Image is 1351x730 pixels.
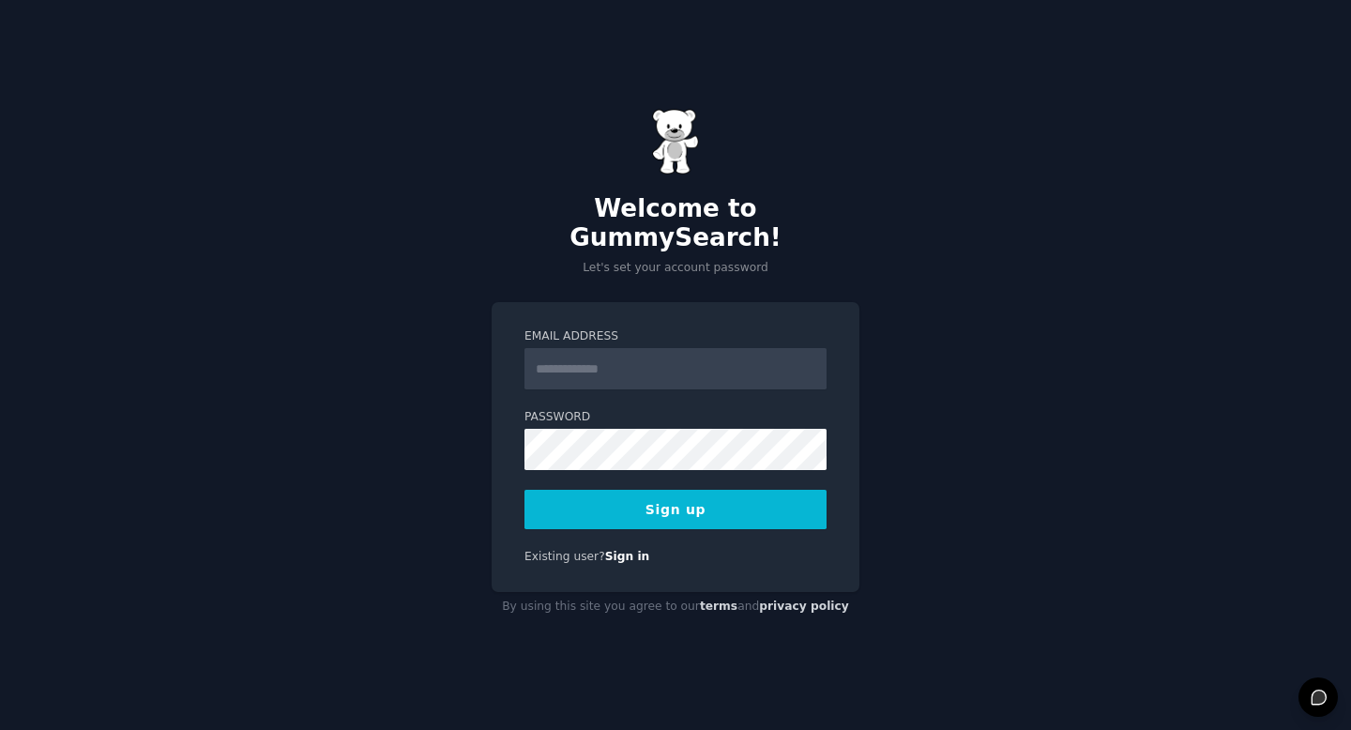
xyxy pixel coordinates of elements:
[652,109,699,175] img: Gummy Bear
[524,409,827,426] label: Password
[700,600,737,613] a: terms
[492,194,859,253] h2: Welcome to GummySearch!
[605,550,650,563] a: Sign in
[524,490,827,529] button: Sign up
[524,328,827,345] label: Email Address
[492,260,859,277] p: Let's set your account password
[492,592,859,622] div: By using this site you agree to our and
[759,600,849,613] a: privacy policy
[524,550,605,563] span: Existing user?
